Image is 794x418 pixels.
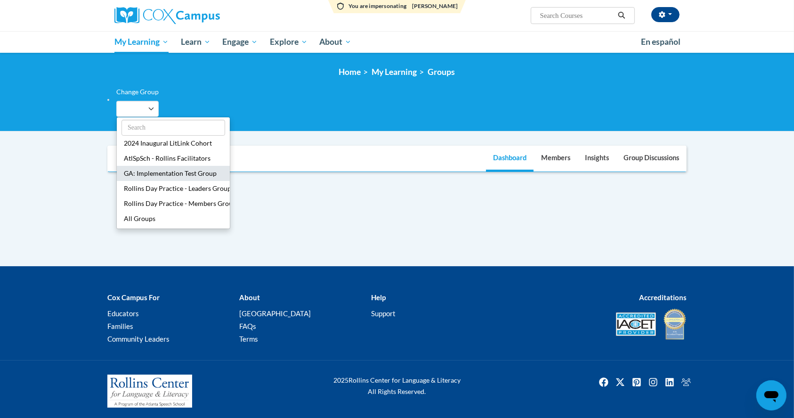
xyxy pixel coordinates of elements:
button: Account Settings [651,7,680,22]
span: Engage [222,36,258,48]
b: Accreditations [639,293,687,302]
a: FAQs [239,322,256,330]
a: Facebook [596,375,611,390]
span: Learn [181,36,211,48]
a: About [314,31,358,53]
img: Twitter icon [613,375,628,390]
iframe: Button to launch messaging window, conversation in progress [756,380,786,410]
button: Search [615,10,629,21]
a: Explore [264,31,314,53]
b: Cox Campus For [107,293,160,302]
img: Cox Campus [114,7,220,24]
a: Instagram [646,375,661,390]
a: Members [534,146,577,172]
a: En español [635,32,687,52]
a: Group Discussions [616,146,686,172]
a: [GEOGRAPHIC_DATA] [239,309,311,318]
div: Rollins Center for Language & Literacy All Rights Reserved. [298,375,496,397]
b: About [239,293,260,302]
a: Pinterest [629,375,644,390]
b: Help [371,293,386,302]
label: Change Group [116,87,159,97]
span: Explore [270,36,308,48]
a: My Learning [372,67,417,77]
a: Terms [239,335,258,343]
a: Linkedin [662,375,677,390]
span: My Learning [114,36,169,48]
button: All Groups [117,211,230,226]
a: Insights [578,146,616,172]
img: Instagram icon [646,375,661,390]
span: About [319,36,351,48]
a: My Learning [108,31,175,53]
img: Accredited IACET® Provider [616,312,656,336]
img: Facebook group icon [679,375,694,390]
img: Pinterest icon [629,375,644,390]
button: AtlSpSch - Rollins Facilitators [117,151,230,166]
a: Learn [175,31,217,53]
input: Search Courses [539,10,615,21]
input: Search [122,120,225,136]
img: IDA® Accredited [663,308,687,341]
div: Main menu [100,31,694,53]
img: LinkedIn icon [662,375,677,390]
a: Facebook Group [679,375,694,390]
a: Support [371,309,396,318]
a: Community Leaders [107,335,170,343]
a: Groups [428,67,455,77]
a: Educators [107,309,139,318]
button: 2024 Inaugural LitLink Cohort [117,136,230,151]
a: Engage [216,31,264,53]
button: Rollins Day Practice - Leaders Group [117,181,230,196]
img: Rollins Center for Language & Literacy - A Program of the Atlanta Speech School [107,375,192,408]
a: Families [107,322,133,330]
span: 2025 [333,376,348,384]
a: Dashboard [486,146,534,172]
button: GA: Implementation Test Group [117,166,230,181]
img: Facebook icon [596,375,611,390]
a: Twitter [613,375,628,390]
a: Home [339,67,361,77]
button: Rollins Day Practice - Members Group [117,196,230,211]
span: En español [641,37,681,47]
